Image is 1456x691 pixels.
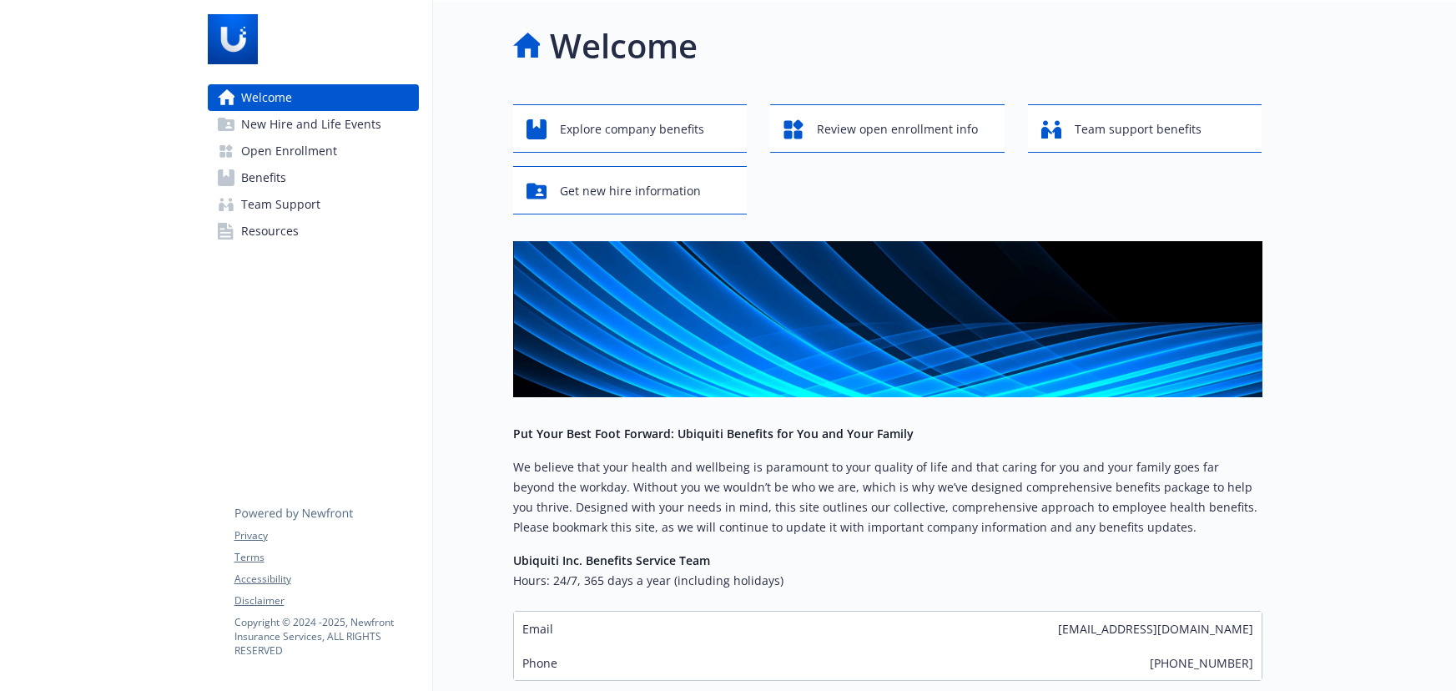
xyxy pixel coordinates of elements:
img: overview page banner [513,241,1262,397]
strong: Ubiquiti Inc. Benefits Service Team [513,552,710,568]
span: Open Enrollment [241,138,337,164]
a: New Hire and Life Events [208,111,419,138]
span: Welcome [241,84,292,111]
span: Email [522,620,553,638]
span: Benefits [241,164,286,191]
a: Resources [208,218,419,245]
button: Explore company benefits [513,104,748,153]
a: Terms [234,550,418,565]
a: Welcome [208,84,419,111]
h1: Welcome [550,21,698,71]
a: Open Enrollment [208,138,419,164]
span: New Hire and Life Events [241,111,381,138]
h6: Hours: 24/7, 365 days a year (including holidays)​ [513,571,1262,591]
a: Team Support [208,191,419,218]
span: Phone [522,654,557,672]
strong: Put Your Best Foot Forward: Ubiquiti Benefits for You and Your Family [513,426,914,441]
span: [EMAIL_ADDRESS][DOMAIN_NAME] [1058,620,1253,638]
span: Resources [241,218,299,245]
p: Copyright © 2024 - 2025 , Newfront Insurance Services, ALL RIGHTS RESERVED [234,615,418,658]
a: Benefits [208,164,419,191]
button: Get new hire information [513,166,748,214]
span: Get new hire information [560,175,701,207]
a: Accessibility [234,572,418,587]
span: [PHONE_NUMBER] [1150,654,1253,672]
span: Explore company benefits [560,113,704,145]
button: Team support benefits [1028,104,1262,153]
a: Disclaimer [234,593,418,608]
span: Team Support [241,191,320,218]
p: We believe that your health and wellbeing is paramount to your quality of life and that caring fo... [513,457,1262,537]
a: Privacy [234,528,418,543]
button: Review open enrollment info [770,104,1005,153]
span: Team support benefits [1075,113,1202,145]
span: Review open enrollment info [817,113,978,145]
